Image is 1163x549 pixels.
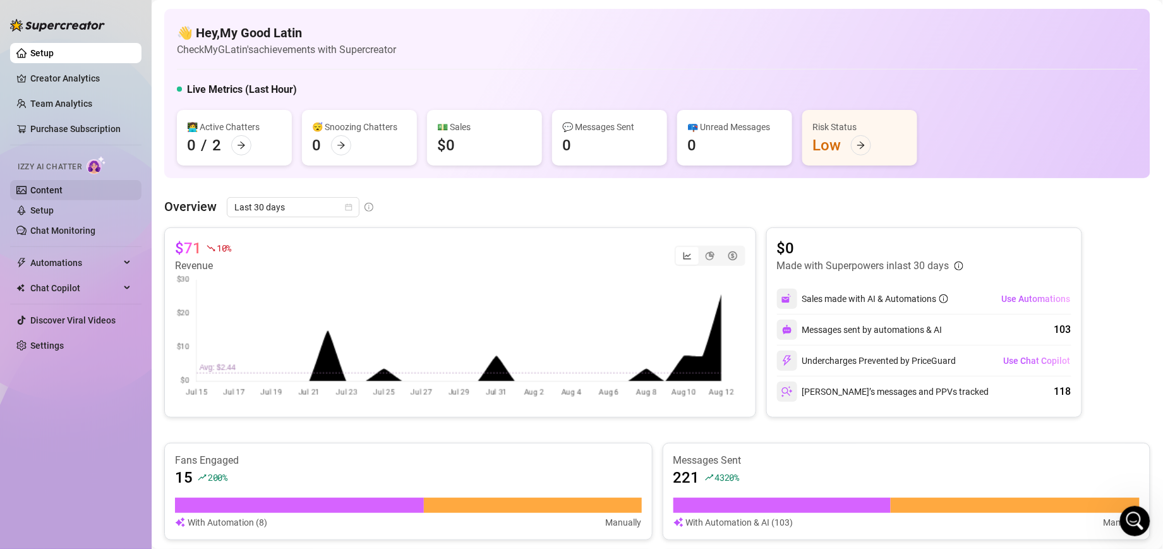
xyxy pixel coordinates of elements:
button: Use Automations [1001,289,1071,309]
img: AI Chatter [87,156,106,174]
article: With Automation & AI (103) [686,516,793,529]
button: Emoji picker [20,452,30,462]
span: 4320 % [715,471,740,483]
span: 200 % [208,471,227,483]
span: arrow-right [337,141,346,150]
article: Check MyGLatin's achievements with Supercreator [177,42,396,57]
span: Last 30 days [234,198,352,217]
iframe: Intercom live chat [1120,506,1150,536]
span: arrow-right [857,141,865,150]
span: Automations [30,253,120,273]
article: Messages Sent [673,454,1140,468]
h5: Live Metrics (Last Hour) [187,82,297,97]
div: ​ [26,219,409,243]
a: Discover Viral Videos [30,315,116,325]
div: Hey My, [26,119,409,143]
a: Settings [30,341,64,351]
a: Purchase Subscription [30,124,121,134]
a: Content [30,185,63,195]
div: 0 [687,135,696,155]
div: 0 [187,135,196,155]
div: [PERSON_NAME]’s messages and PPVs tracked [777,382,989,402]
span: pie-chart [706,251,714,260]
span: Use Chat Copilot [1004,356,1071,366]
div: Undercharges Prevented by PriceGuard [777,351,956,371]
span: rise [705,473,714,482]
button: Send a message… [399,447,419,468]
article: Manually [1104,516,1140,529]
img: Profile image for Ella [26,88,46,109]
div: 💬 Messages Sent [562,120,657,134]
b: Looking forward to hearing from you, [26,219,214,229]
textarea: Message… [11,426,424,447]
b: [PERSON_NAME] [26,231,108,241]
img: svg%3e [782,325,792,335]
div: 103 [1054,322,1071,337]
span: calendar [345,203,353,211]
span: info-circle [955,262,963,270]
span: 10 % [217,242,231,254]
a: Team Analytics [30,99,92,109]
span: info-circle [365,203,373,212]
div: Ella says… [10,73,425,274]
span: Izzy AI Chatter [18,161,81,173]
a: Creator Analytics [30,68,131,88]
span: info-circle [939,294,948,303]
div: Messages sent by automations & AI [777,320,943,340]
span: Chat Copilot [30,278,120,298]
button: Home [402,5,426,29]
article: Overview [164,197,217,216]
article: Fans Engaged [175,454,642,468]
h4: 👋 Hey, My Good Latin [177,24,396,42]
div: segmented control [675,246,745,266]
span: fall [207,244,215,253]
div: 💵 Sales [437,120,532,134]
div: 2 [212,135,221,155]
button: Use Chat Copilot [1003,351,1071,371]
button: Gif picker [40,452,50,462]
div: 0 [312,135,321,155]
img: svg%3e [175,516,185,529]
div: 118 [1054,384,1071,399]
article: Manually [606,516,642,529]
img: svg%3e [781,355,793,366]
article: Made with Superpowers in last 30 days [777,258,949,274]
span: arrow-right [237,141,246,150]
button: Upload attachment [60,452,70,462]
article: With Automation (8) [188,516,267,529]
span: [PERSON_NAME] [56,94,124,103]
div: 0 [562,135,571,155]
div: Check out how you can set it up for yourself . [26,181,409,193]
div: 📪 Unread Messages [687,120,782,134]
a: Setup [30,48,54,58]
img: svg%3e [673,516,684,529]
a: Chat Monitoring [30,226,95,236]
div: $0 [437,135,455,155]
div: 😴 Snoozing Chatters [312,120,407,134]
b: Supercreator is packed with awesome features to help you grow your agency. [26,119,384,142]
article: Revenue [175,258,231,274]
span: line-chart [683,251,692,260]
article: $0 [777,238,963,258]
img: logo-BBDzfeDw.svg [10,19,105,32]
b: Need help getting started? Just let me know. [26,200,250,210]
a: here [222,181,242,191]
p: Active 4h ago [61,16,118,28]
b: Our super messaging feature has helped partners boost their mass messaging engagement and revenue... [26,150,363,173]
div: 👩‍💻 Active Chatters [187,120,282,134]
span: Use Automations [1002,294,1071,304]
img: Chat Copilot [16,284,25,293]
img: svg%3e [781,386,793,397]
img: svg%3e [781,293,793,305]
div: Risk Status [812,120,907,134]
article: 15 [175,468,193,488]
a: Setup [30,205,54,215]
div: Sales made with AI & Automations [802,292,948,306]
span: dollar-circle [728,251,737,260]
article: 221 [673,468,700,488]
article: $71 [175,238,202,258]
button: go back [8,5,32,29]
span: rise [198,473,207,482]
span: thunderbolt [16,258,27,268]
img: Profile image for Ella [36,7,56,27]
